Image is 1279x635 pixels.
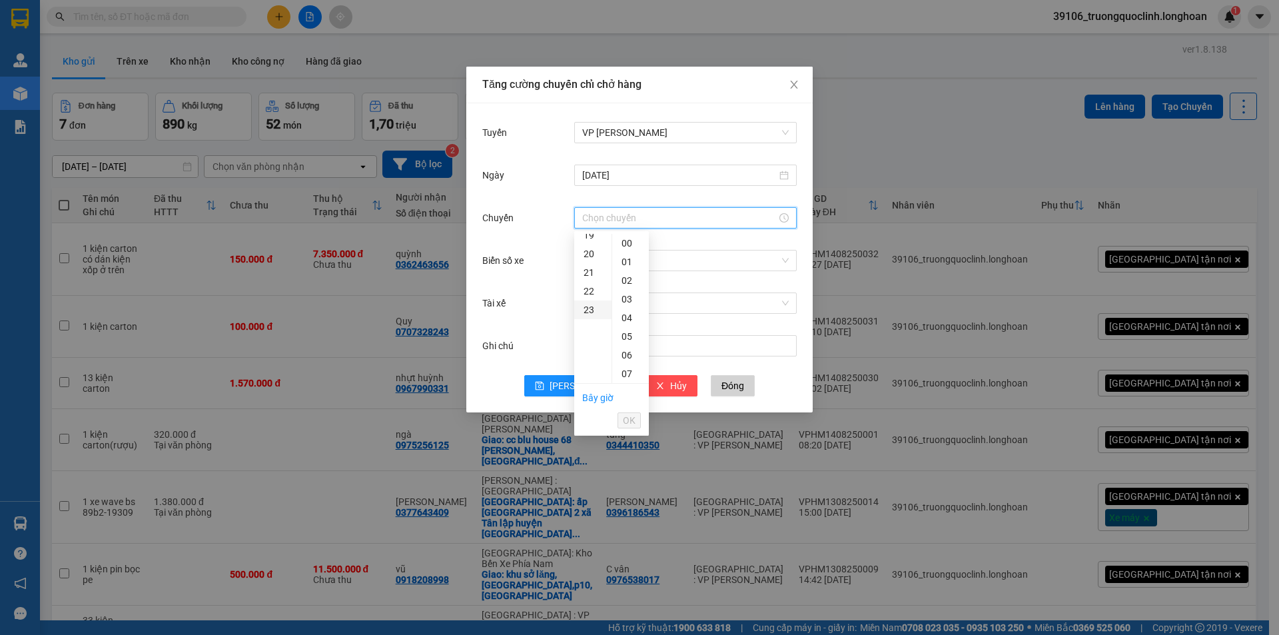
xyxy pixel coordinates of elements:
[789,79,799,90] span: close
[612,346,649,364] div: 06
[482,170,511,181] label: Ngày
[482,213,520,223] label: Chuyến
[582,168,777,183] input: Ngày
[574,301,612,319] div: 23
[582,251,779,271] input: Biển số xe
[612,290,649,309] div: 03
[482,340,520,351] label: Ghi chú
[482,77,797,92] div: Tăng cường chuyến chỉ chở hàng
[535,381,544,392] span: save
[574,245,612,263] div: 20
[612,234,649,253] div: 00
[721,378,744,393] span: Đóng
[655,381,665,392] span: close
[775,67,813,104] button: Close
[612,271,649,290] div: 02
[645,375,697,396] button: closeHủy
[550,378,621,393] span: [PERSON_NAME]
[612,309,649,327] div: 04
[670,378,687,393] span: Hủy
[582,123,789,143] span: VP Hoàng Mai - Kho HN
[574,226,612,245] div: 19
[482,255,530,266] label: Biển số xe
[482,127,514,138] label: Tuyến
[582,392,614,403] a: Bây giờ
[574,335,797,356] input: Ghi chú
[574,263,612,282] div: 21
[582,211,777,225] input: Chuyến
[612,253,649,271] div: 01
[612,327,649,346] div: 05
[612,364,649,383] div: 07
[582,293,779,313] input: Tài xế
[524,375,632,396] button: save[PERSON_NAME]
[711,375,755,396] button: Đóng
[482,298,512,309] label: Tài xế
[574,282,612,301] div: 22
[618,412,641,428] button: OK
